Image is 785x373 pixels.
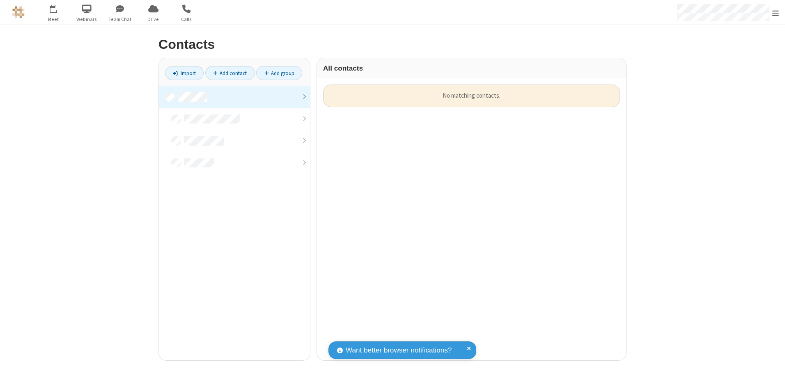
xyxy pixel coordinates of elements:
[764,352,779,367] iframe: Chat
[71,16,102,23] span: Webinars
[165,66,204,80] a: Import
[158,37,627,52] h2: Contacts
[323,85,620,107] div: No matching contacts.
[105,16,135,23] span: Team Chat
[55,5,61,11] div: 1
[205,66,255,80] a: Add contact
[12,6,25,18] img: QA Selenium DO NOT DELETE OR CHANGE
[346,345,452,356] span: Want better browser notifications?
[138,16,169,23] span: Drive
[323,64,620,72] h3: All contacts
[38,16,69,23] span: Meet
[171,16,202,23] span: Calls
[256,66,302,80] a: Add group
[317,78,626,360] div: grid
